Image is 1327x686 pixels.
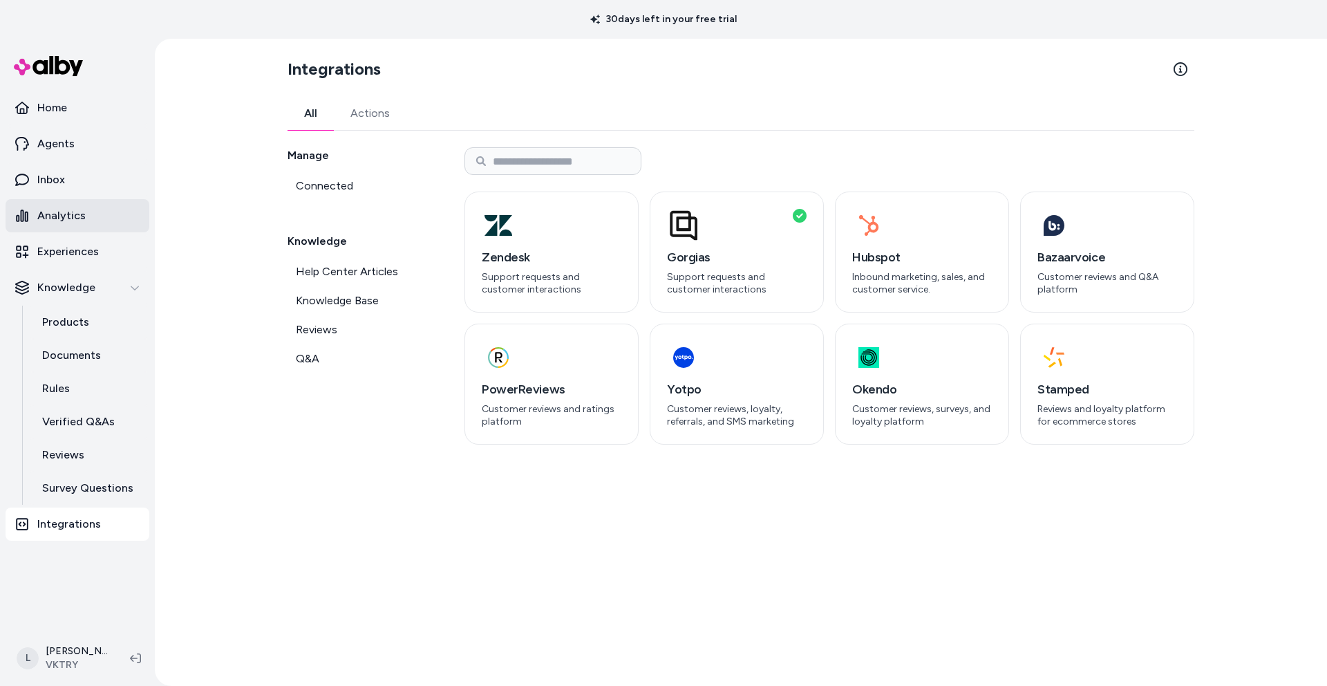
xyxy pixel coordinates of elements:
[464,192,639,313] button: ZendeskSupport requests and customer interactions
[6,127,149,160] a: Agents
[334,97,406,130] button: Actions
[288,345,431,373] a: Q&A
[852,248,992,267] h3: Hubspot
[46,658,108,672] span: VKTRY
[37,136,75,152] p: Agents
[852,380,992,399] h3: Okendo
[28,438,149,472] a: Reviews
[852,403,992,427] p: Customer reviews, surveys, and loyalty platform
[28,472,149,505] a: Survey Questions
[288,316,431,344] a: Reviews
[1037,380,1177,399] h3: Stamped
[464,324,639,445] button: PowerReviewsCustomer reviews and ratings platform
[482,380,621,399] h3: PowerReviews
[42,380,70,397] p: Rules
[46,645,108,658] p: [PERSON_NAME]
[37,516,101,532] p: Integrations
[288,58,381,80] h2: Integrations
[37,100,67,116] p: Home
[1020,192,1194,313] button: BazaarvoiceCustomer reviews and Q&A platform
[8,636,119,680] button: L[PERSON_NAME]VKTRY
[37,243,99,260] p: Experiences
[1020,324,1194,445] button: StampedReviews and loyalty platform for ecommerce stores
[6,271,149,304] button: Knowledge
[6,235,149,268] a: Experiences
[482,248,621,267] h3: Zendesk
[650,324,824,445] button: YotpoCustomer reviews, loyalty, referrals, and SMS marketing
[667,403,807,427] p: Customer reviews, loyalty, referrals, and SMS marketing
[296,322,337,338] span: Reviews
[296,263,398,280] span: Help Center Articles
[296,178,353,194] span: Connected
[6,199,149,232] a: Analytics
[482,403,621,427] p: Customer reviews and ratings platform
[288,233,431,250] h2: Knowledge
[6,508,149,541] a: Integrations
[296,293,379,309] span: Knowledge Base
[1037,271,1177,295] p: Customer reviews and Q&A platform
[1037,403,1177,427] p: Reviews and loyalty platform for ecommerce stores
[37,207,86,224] p: Analytics
[288,287,431,315] a: Knowledge Base
[1037,248,1177,267] h3: Bazaarvoice
[288,147,431,164] h2: Manage
[288,172,431,200] a: Connected
[28,306,149,339] a: Products
[42,414,115,430] p: Verified Q&As
[667,271,807,295] p: Support requests and customer interactions
[28,372,149,405] a: Rules
[482,271,621,295] p: Support requests and customer interactions
[288,97,334,130] button: All
[37,279,95,296] p: Knowledge
[667,380,807,399] h3: Yotpo
[14,56,83,76] img: alby Logo
[42,347,101,364] p: Documents
[6,91,149,124] a: Home
[28,405,149,438] a: Verified Q&As
[835,324,1009,445] button: OkendoCustomer reviews, surveys, and loyalty platform
[42,480,133,497] p: Survey Questions
[835,192,1009,313] button: HubspotInbound marketing, sales, and customer service.
[28,339,149,372] a: Documents
[667,248,807,267] h3: Gorgias
[288,258,431,286] a: Help Center Articles
[582,12,745,26] p: 30 days left in your free trial
[42,447,84,463] p: Reviews
[42,314,89,331] p: Products
[852,271,992,295] p: Inbound marketing, sales, and customer service.
[17,647,39,669] span: L
[6,163,149,196] a: Inbox
[650,192,824,313] button: GorgiasSupport requests and customer interactions
[296,351,319,367] span: Q&A
[37,171,65,188] p: Inbox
